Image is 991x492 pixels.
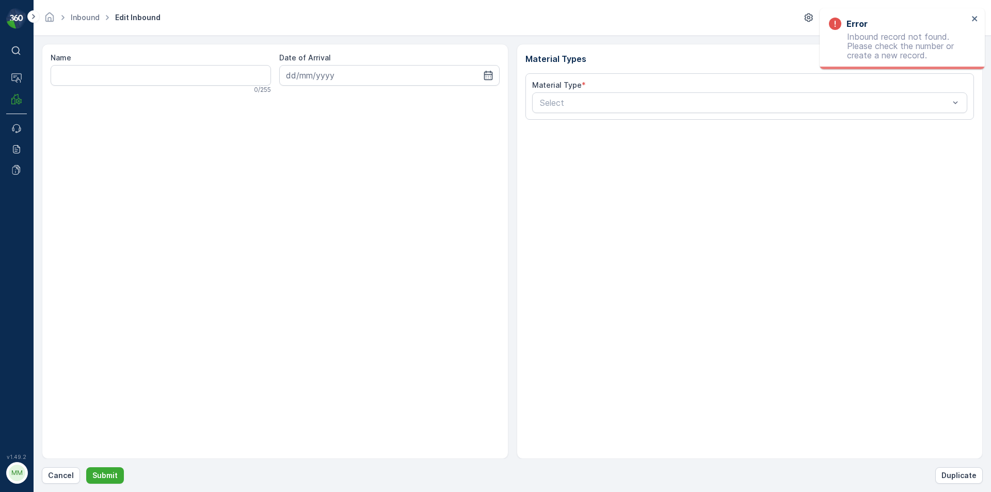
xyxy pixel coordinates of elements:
span: Edit Inbound [113,12,163,23]
p: 0 / 255 [254,86,271,94]
label: Material Type [532,81,582,89]
p: Submit [92,470,118,481]
p: Material Types [525,53,974,65]
a: Inbound [71,13,100,22]
img: logo [6,8,27,29]
button: Cancel [42,467,80,484]
p: Cancel [48,470,74,481]
button: MM [6,462,27,484]
span: v 1.49.2 [6,454,27,460]
p: Duplicate [941,470,977,481]
p: Select [540,97,950,109]
h3: Error [846,18,868,30]
input: dd/mm/yyyy [279,65,500,86]
button: close [971,14,979,24]
p: Inbound record not found. Please check the number or create a new record. [829,32,968,60]
label: Date of Arrival [279,53,331,62]
button: Duplicate [935,467,983,484]
a: Homepage [44,15,55,24]
button: Submit [86,467,124,484]
label: Name [51,53,71,62]
div: MM [9,465,25,481]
